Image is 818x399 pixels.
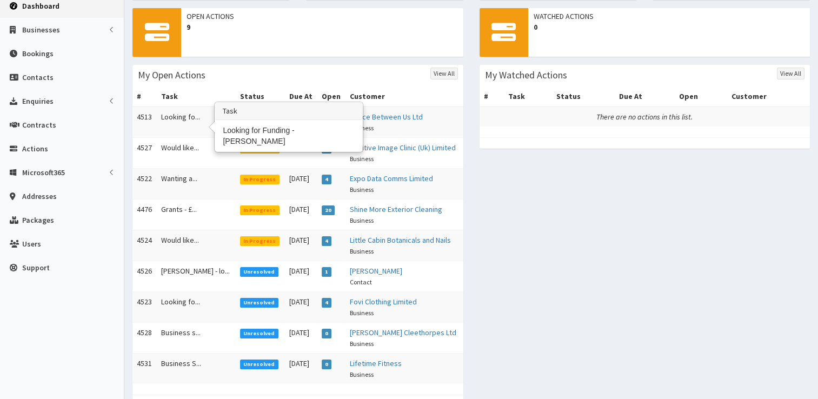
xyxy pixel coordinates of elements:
[240,175,280,184] span: In Progress
[350,112,423,122] a: Space Between Us Ltd
[317,87,345,107] th: Open
[350,309,374,317] small: Business
[132,87,157,107] th: #
[322,267,332,277] span: 1
[534,22,805,32] span: 0
[240,298,278,308] span: Unresolved
[132,168,157,199] td: 4522
[350,247,374,255] small: Business
[322,329,332,338] span: 0
[22,191,57,201] span: Addresses
[132,230,157,261] td: 4524
[285,353,317,384] td: [DATE]
[22,239,41,249] span: Users
[322,360,332,369] span: 0
[285,168,317,199] td: [DATE]
[322,205,335,215] span: 20
[157,322,236,353] td: Business s...
[727,87,810,107] th: Customer
[22,144,48,154] span: Actions
[350,143,456,152] a: Positive Image Clinic (Uk) Limited
[236,87,285,107] th: Status
[157,353,236,384] td: Business S...
[350,297,417,307] a: Fovi Clothing Limited
[430,68,458,79] a: View All
[157,87,236,107] th: Task
[22,263,50,272] span: Support
[240,360,278,369] span: Unresolved
[322,175,332,184] span: 4
[350,358,402,368] a: Lifetime Fitness
[157,168,236,199] td: Wanting a...
[22,1,59,11] span: Dashboard
[22,72,54,82] span: Contacts
[534,11,805,22] span: Watched Actions
[285,291,317,322] td: [DATE]
[322,298,332,308] span: 4
[504,87,552,107] th: Task
[675,87,727,107] th: Open
[350,155,374,163] small: Business
[132,353,157,384] td: 4531
[285,230,317,261] td: [DATE]
[157,199,236,230] td: Grants - £...
[350,266,402,276] a: [PERSON_NAME]
[350,174,433,183] a: Expo Data Comms Limited
[596,112,693,122] i: There are no actions in this list.
[22,96,54,106] span: Enquiries
[157,291,236,322] td: Looking fo...
[157,230,236,261] td: Would like...
[215,120,362,151] div: Looking for Funding - [PERSON_NAME]
[132,322,157,353] td: 4528
[240,236,280,246] span: In Progress
[285,137,317,168] td: [DATE]
[285,199,317,230] td: [DATE]
[480,87,504,107] th: #
[132,137,157,168] td: 4527
[22,215,54,225] span: Packages
[132,199,157,230] td: 4476
[132,291,157,322] td: 4523
[240,205,280,215] span: In Progress
[350,278,372,286] small: Contact
[132,107,157,138] td: 4513
[187,22,458,32] span: 9
[240,267,278,277] span: Unresolved
[240,329,278,338] span: Unresolved
[132,261,157,291] td: 4526
[350,216,374,224] small: Business
[485,70,567,80] h3: My Watched Actions
[777,68,804,79] a: View All
[157,137,236,168] td: Would like...
[22,168,65,177] span: Microsoft365
[350,185,374,194] small: Business
[22,120,56,130] span: Contracts
[345,87,463,107] th: Customer
[138,70,205,80] h3: My Open Actions
[285,87,317,107] th: Due At
[157,261,236,291] td: [PERSON_NAME] - lo...
[350,204,442,214] a: Shine More Exterior Cleaning
[157,107,236,138] td: Looking fo...
[350,328,456,337] a: [PERSON_NAME] Cleethorpes Ltd
[22,25,60,35] span: Businesses
[285,261,317,291] td: [DATE]
[614,87,675,107] th: Due At
[350,340,374,348] small: Business
[285,322,317,353] td: [DATE]
[215,103,362,120] h3: Task
[350,370,374,378] small: Business
[187,11,458,22] span: Open Actions
[350,235,451,245] a: Little Cabin Botanicals and Nails
[22,49,54,58] span: Bookings
[322,236,332,246] span: 4
[552,87,614,107] th: Status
